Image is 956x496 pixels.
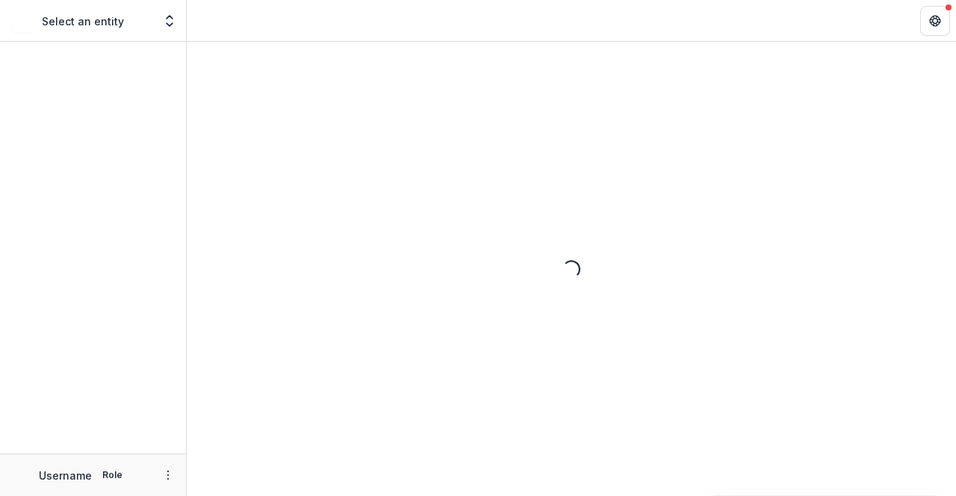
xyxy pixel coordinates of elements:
[159,6,180,36] button: Open entity switcher
[39,468,92,483] p: Username
[42,13,124,29] p: Select an entity
[98,468,127,482] p: Role
[159,466,177,484] button: More
[920,6,950,36] button: Get Help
